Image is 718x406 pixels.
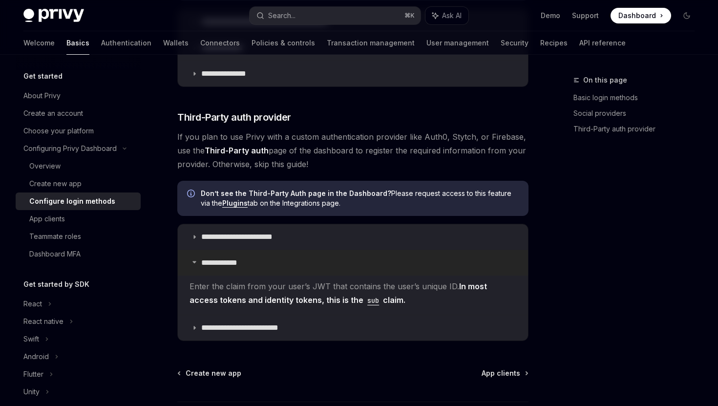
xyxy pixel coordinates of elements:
div: React native [23,316,63,327]
a: Transaction management [327,31,415,55]
a: Choose your platform [16,122,141,140]
a: Overview [16,157,141,175]
a: Connectors [200,31,240,55]
div: React [23,298,42,310]
details: **** **** **Enter the claim from your user’s JWT that contains the user’s unique ID.In most acces... [178,250,528,315]
div: Swift [23,333,39,345]
div: About Privy [23,90,61,102]
div: Android [23,351,49,363]
a: Dashboard MFA [16,245,141,263]
h5: Get started by SDK [23,278,89,290]
a: Demo [541,11,560,21]
a: Third-Party auth provider [573,121,702,137]
a: Policies & controls [252,31,315,55]
a: Security [501,31,528,55]
a: Dashboard [611,8,671,23]
span: Create new app [186,368,241,378]
strong: Don’t see the Third-Party Auth page in the Dashboard? [201,189,391,197]
div: Create an account [23,107,83,119]
svg: Info [187,190,197,199]
span: Third-Party auth provider [177,110,291,124]
span: Please request access to this feature via the tab on the Integrations page. [201,189,519,208]
div: Unity [23,386,40,398]
a: Wallets [163,31,189,55]
a: Plugins [222,199,248,208]
span: ⌘ K [404,12,415,20]
a: Create new app [16,175,141,192]
a: Teammate roles [16,228,141,245]
a: Recipes [540,31,568,55]
div: App clients [29,213,65,225]
a: Support [572,11,599,21]
a: Create an account [16,105,141,122]
div: Search... [268,10,296,21]
div: Choose your platform [23,125,94,137]
a: App clients [16,210,141,228]
span: On this page [583,74,627,86]
a: Basic login methods [573,90,702,106]
span: App clients [482,368,520,378]
a: Social providers [573,106,702,121]
button: Ask AI [425,7,468,24]
h5: Get started [23,70,63,82]
div: Configuring Privy Dashboard [23,143,117,154]
a: App clients [482,368,528,378]
span: Enter the claim from your user’s JWT that contains the user’s unique ID. [190,279,516,307]
a: Configure login methods [16,192,141,210]
button: Toggle dark mode [679,8,695,23]
a: Create new app [178,368,241,378]
span: Dashboard [618,11,656,21]
div: Teammate roles [29,231,81,242]
div: Flutter [23,368,43,380]
img: dark logo [23,9,84,22]
code: sub [363,295,383,306]
a: User management [426,31,489,55]
span: If you plan to use Privy with a custom authentication provider like Auth0, Stytch, or Firebase, u... [177,130,528,171]
button: Search...⌘K [250,7,420,24]
a: API reference [579,31,626,55]
div: Overview [29,160,61,172]
a: sub [363,295,383,305]
div: Dashboard MFA [29,248,81,260]
a: Basics [66,31,89,55]
strong: Third-Party auth [205,146,269,155]
a: Welcome [23,31,55,55]
div: Create new app [29,178,82,190]
div: Configure login methods [29,195,115,207]
a: Authentication [101,31,151,55]
a: About Privy [16,87,141,105]
span: Ask AI [442,11,462,21]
